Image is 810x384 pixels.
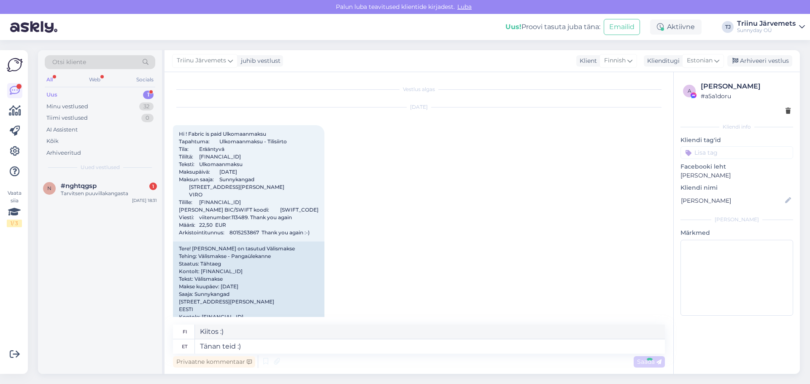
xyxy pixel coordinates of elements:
[61,182,97,190] span: #nghtqgsp
[46,149,81,157] div: Arhiveeritud
[46,102,88,111] div: Minu vestlused
[47,185,51,191] span: n
[173,103,665,111] div: [DATE]
[644,56,680,65] div: Klienditugi
[737,27,796,34] div: Sunnyday OÜ
[687,56,713,65] span: Estonian
[81,164,120,171] span: Uued vestlused
[680,216,793,223] div: [PERSON_NAME]
[680,228,793,237] p: Märkmed
[45,74,54,85] div: All
[455,3,474,11] span: Luba
[604,56,626,65] span: Finnish
[46,126,78,134] div: AI Assistent
[46,114,88,122] div: Tiimi vestlused
[46,137,59,145] div: Kõik
[680,123,793,131] div: Kliendi info
[46,91,57,99] div: Uus
[179,131,319,236] span: Hi ! Fabric is paid Ulkomaanmaksu Tapahtuma: Ulkomaanmaksu - Tilisiirto Tila: Erääntyvä Tililtä: ...
[701,81,791,91] div: [PERSON_NAME]
[722,21,734,33] div: TJ
[688,88,691,94] span: a
[141,114,154,122] div: 0
[238,56,281,65] div: juhib vestlust
[681,196,783,205] input: Lisa nimi
[135,74,155,85] div: Socials
[61,190,157,197] div: Tarvitsen puuvillakangasta
[173,86,665,93] div: Vestlus algas
[149,183,157,190] div: 1
[680,146,793,159] input: Lisa tag
[680,183,793,192] p: Kliendi nimi
[173,242,324,354] div: Tere! [PERSON_NAME] on tasutud Välismakse Tehing: Välismakse - Pangaülekanne Staatus: Tähtaeg Kon...
[132,197,157,204] div: [DATE] 18:31
[680,136,793,145] p: Kliendi tag'id
[87,74,102,85] div: Web
[7,57,23,73] img: Askly Logo
[576,56,597,65] div: Klient
[737,20,805,34] a: Triinu JärvemetsSunnyday OÜ
[139,102,154,111] div: 32
[7,189,22,227] div: Vaata siia
[52,58,86,67] span: Otsi kliente
[650,19,702,35] div: Aktiivne
[143,91,154,99] div: 1
[737,20,796,27] div: Triinu Järvemets
[701,91,791,101] div: # a5a1doru
[727,55,792,67] div: Arhiveeri vestlus
[604,19,640,35] button: Emailid
[177,56,226,65] span: Triinu Järvemets
[680,171,793,180] p: [PERSON_NAME]
[505,22,600,32] div: Proovi tasuta juba täna:
[505,23,521,31] b: Uus!
[680,162,793,171] p: Facebooki leht
[7,220,22,227] div: 1 / 3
